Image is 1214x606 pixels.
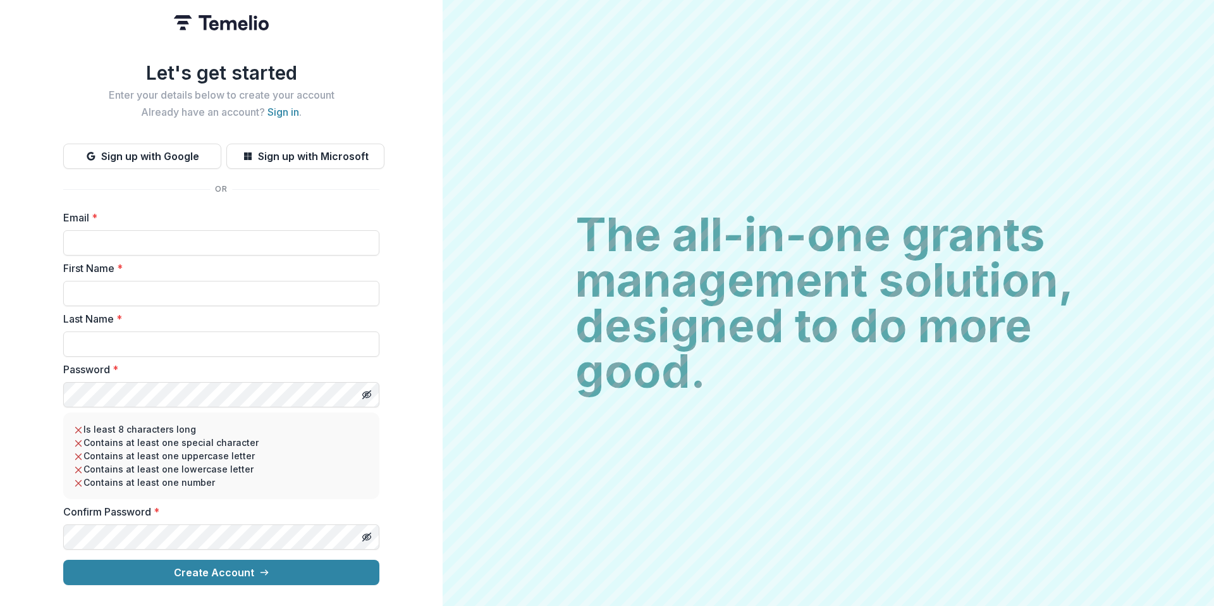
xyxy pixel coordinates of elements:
h2: Enter your details below to create your account [63,89,379,101]
li: Contains at least one special character [73,436,369,449]
label: Last Name [63,311,372,326]
li: Is least 8 characters long [73,423,369,436]
h2: Already have an account? . [63,106,379,118]
button: Sign up with Microsoft [226,144,384,169]
li: Contains at least one uppercase letter [73,449,369,462]
img: Temelio [174,15,269,30]
label: Email [63,210,372,225]
button: Create Account [63,560,379,585]
button: Sign up with Google [63,144,221,169]
label: Password [63,362,372,377]
a: Sign in [267,106,299,118]
label: Confirm Password [63,504,372,519]
h1: Let's get started [63,61,379,84]
label: First Name [63,261,372,276]
button: Toggle password visibility [357,385,377,405]
li: Contains at least one lowercase letter [73,462,369,476]
button: Toggle password visibility [357,527,377,547]
li: Contains at least one number [73,476,369,489]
